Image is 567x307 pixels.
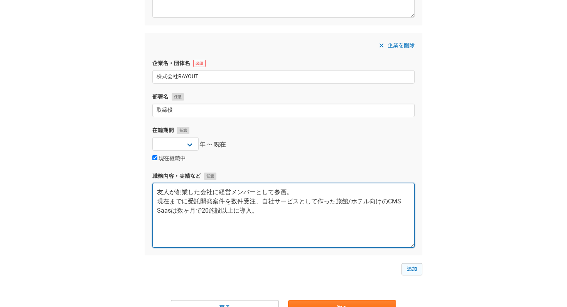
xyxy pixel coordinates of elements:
label: 企業名・団体名 [152,59,415,67]
input: エニィクルー株式会社 [152,70,415,84]
label: 職務内容・実績など [152,172,415,180]
label: 現在継続中 [152,155,186,162]
a: 追加 [402,263,422,275]
span: 現在 [214,140,226,149]
input: 現在継続中 [152,155,157,160]
input: 開発2部 [152,104,415,117]
span: 年〜 [199,140,213,149]
label: 部署名 [152,93,415,101]
span: 企業を削除 [388,41,415,50]
label: 在籍期間 [152,126,415,134]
